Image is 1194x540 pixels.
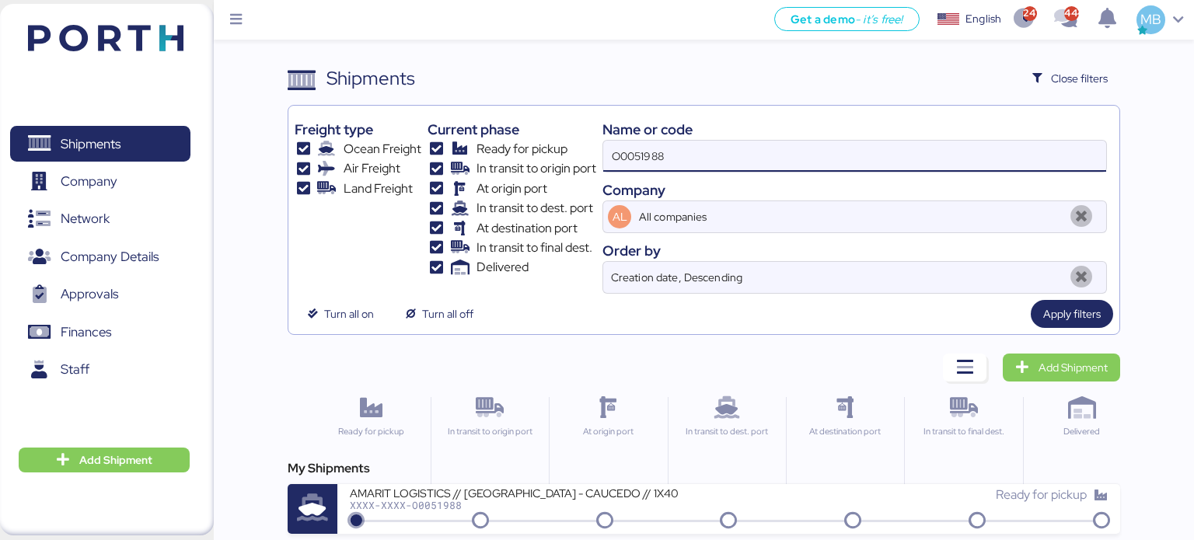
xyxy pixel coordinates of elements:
span: Turn all on [324,305,374,323]
div: Current phase [428,119,596,140]
div: English [965,11,1001,27]
span: Network [61,207,110,230]
span: Ready for pickup [477,140,567,159]
div: My Shipments [288,459,1121,478]
span: At origin port [477,179,547,198]
span: Company Details [61,246,159,268]
span: AL [613,208,627,225]
span: Delivered [477,258,529,277]
span: Turn all off [422,305,473,323]
span: MB [1140,9,1161,30]
a: Approvals [10,277,190,312]
span: Shipments [61,133,120,155]
div: At destination port [793,425,897,438]
span: Ocean Freight [344,140,421,159]
span: Apply filters [1043,305,1101,323]
div: Company [602,179,1107,200]
div: At origin port [556,425,660,438]
div: Order by [602,240,1107,261]
span: In transit to origin port [477,159,596,178]
div: Freight type [295,119,421,140]
button: Turn all on [295,300,386,328]
span: In transit to dest. port [477,199,593,218]
div: Name or code [602,119,1107,140]
span: Ready for pickup [996,486,1087,503]
span: Land Freight [344,179,413,198]
span: Staff [61,358,89,381]
button: Apply filters [1031,300,1113,328]
a: Finances [10,315,190,350]
div: Ready for pickup [319,425,424,438]
span: Add Shipment [79,451,152,469]
div: Delivered [1030,425,1134,438]
a: Company [10,164,190,200]
button: Turn all off [393,300,486,328]
a: Company Details [10,239,190,275]
input: AL [636,201,1063,232]
a: Staff [10,352,190,388]
span: Company [61,170,117,193]
span: Finances [61,321,111,343]
div: In transit to final dest. [911,425,1015,438]
div: In transit to dest. port [675,425,779,438]
span: Close filters [1051,69,1108,88]
span: Add Shipment [1039,358,1108,377]
button: Close filters [1020,64,1121,92]
button: Add Shipment [19,448,190,472]
div: In transit to origin port [438,425,542,438]
a: Shipments [10,126,190,162]
button: Menu [223,7,250,33]
span: Approvals [61,283,118,305]
div: AMARIT LOGISTICS // [GEOGRAPHIC_DATA] - CAUCEDO // 1X40 [350,486,723,499]
a: Add Shipment [1003,354,1120,381]
span: Air Freight [344,159,400,178]
a: Network [10,201,190,237]
span: At destination port [477,219,578,238]
div: Shipments [326,64,415,92]
div: XXXX-XXXX-O0051988 [350,500,723,510]
span: In transit to final dest. [477,239,592,257]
